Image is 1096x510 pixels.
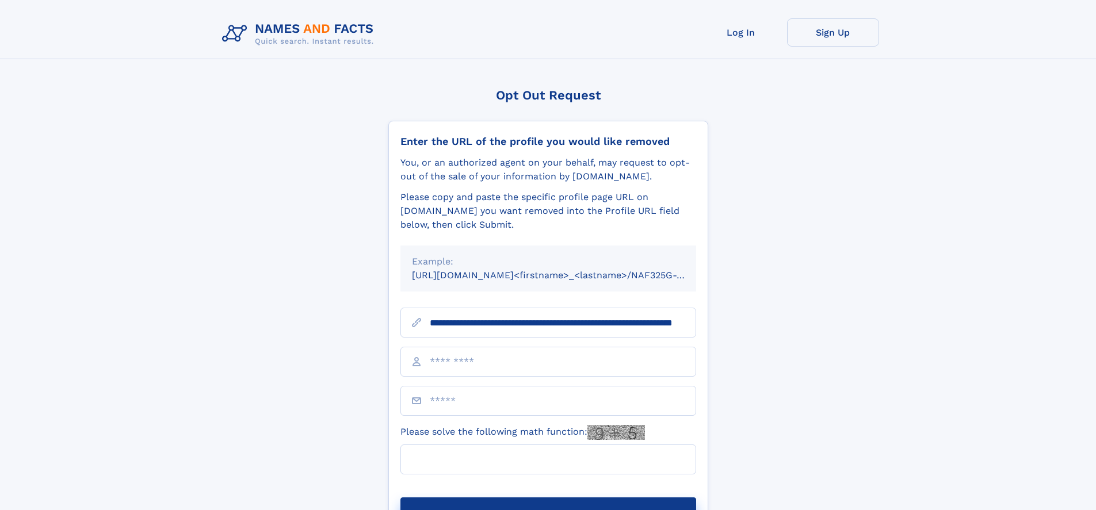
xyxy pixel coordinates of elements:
div: Enter the URL of the profile you would like removed [400,135,696,148]
img: Logo Names and Facts [217,18,383,49]
a: Log In [695,18,787,47]
a: Sign Up [787,18,879,47]
div: Opt Out Request [388,88,708,102]
div: You, or an authorized agent on your behalf, may request to opt-out of the sale of your informatio... [400,156,696,183]
label: Please solve the following math function: [400,425,645,440]
div: Example: [412,255,685,269]
div: Please copy and paste the specific profile page URL on [DOMAIN_NAME] you want removed into the Pr... [400,190,696,232]
small: [URL][DOMAIN_NAME]<firstname>_<lastname>/NAF325G-xxxxxxxx [412,270,718,281]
